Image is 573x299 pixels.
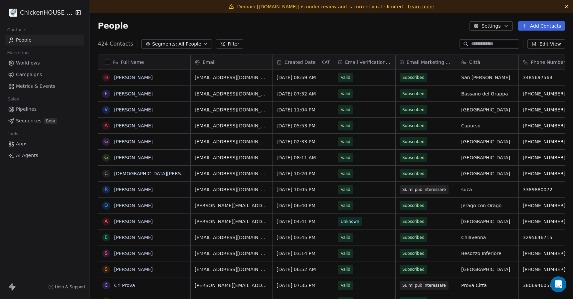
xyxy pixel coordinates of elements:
a: [PERSON_NAME] [114,123,153,128]
div: C [104,170,108,177]
span: Subscribed [402,234,425,241]
span: Chiavenna [461,234,514,241]
span: Marketing [4,48,32,58]
span: Valid [341,282,350,289]
div: Open Intercom Messenger [550,276,566,292]
a: Workflows [5,58,84,69]
span: Subscribed [402,90,425,97]
a: [PERSON_NAME] [114,155,153,160]
span: [DATE] 04:41 PM [277,218,330,225]
span: [GEOGRAPHIC_DATA] [461,170,514,177]
span: [GEOGRAPHIC_DATA] [461,266,514,273]
span: Subscribed [402,170,425,177]
span: [EMAIL_ADDRESS][DOMAIN_NAME] [195,170,268,177]
span: Created Date [285,59,315,66]
span: Pipelines [16,106,37,113]
button: Add Contacts [518,21,565,31]
span: Subscribed [402,250,425,257]
span: AI Agents [16,152,38,159]
a: People [5,35,84,46]
span: Domain [[DOMAIN_NAME]] is under review and is currently rate limited. [237,4,404,9]
span: Valid [341,234,350,241]
a: Cri Prova [114,283,135,288]
a: Metrics & Events [5,81,84,92]
span: Valid [341,122,350,129]
span: [DATE] 03:14 PM [277,250,330,257]
span: Sales [5,94,22,104]
span: [DATE] 08:59 AM [277,74,330,81]
div: D [104,74,108,81]
span: [GEOGRAPHIC_DATA] [461,218,514,225]
a: [PERSON_NAME] [114,107,153,112]
span: Email [203,59,216,66]
span: Jerago con Orago [461,202,514,209]
a: Pipelines [5,104,84,115]
div: F [105,90,107,97]
span: Subscribed [402,106,425,113]
span: [EMAIL_ADDRESS][DOMAIN_NAME] [195,74,268,81]
span: Valid [341,202,350,209]
span: Prova Città [461,282,514,289]
a: Apps [5,138,84,149]
span: 424 Contacts [98,40,133,48]
span: Subscribed [402,266,425,273]
span: [EMAIL_ADDRESS][DOMAIN_NAME] [195,250,268,257]
img: 4.jpg [9,9,17,17]
span: People [98,21,128,31]
div: E [105,234,108,241]
span: [PERSON_NAME][EMAIL_ADDRESS][DOMAIN_NAME] [195,282,268,289]
span: [PERSON_NAME][EMAIL_ADDRESS][DOMAIN_NAME] [195,202,268,209]
span: Email Verification Status [345,59,391,66]
div: Full Name [98,55,190,69]
span: Contacts [4,25,29,35]
span: Full Name [121,59,144,66]
a: [PERSON_NAME] [114,139,153,144]
div: D [104,202,108,209]
span: Workflows [16,60,40,67]
a: [DEMOGRAPHIC_DATA][PERSON_NAME] [114,171,206,176]
a: SequencesBeta [5,115,84,126]
span: [DATE] 05:53 PM [277,122,330,129]
span: [GEOGRAPHIC_DATA] [461,138,514,145]
a: AI Agents [5,150,84,161]
span: [DATE] 10:20 PM [277,170,330,177]
span: ChickenHOUSE sas [20,8,73,17]
span: Città [469,59,480,66]
a: [PERSON_NAME] [114,203,153,208]
span: [EMAIL_ADDRESS][DOMAIN_NAME] [195,90,268,97]
a: [PERSON_NAME] [114,251,153,256]
div: G [104,138,108,145]
span: Subscribed [402,202,425,209]
span: Capurso [461,122,514,129]
span: [EMAIL_ADDRESS][DOMAIN_NAME] [195,122,268,129]
span: [PERSON_NAME][EMAIL_ADDRESS][DOMAIN_NAME] [195,218,268,225]
span: Valid [341,186,350,193]
span: Subscribed [402,122,425,129]
span: [EMAIL_ADDRESS][DOMAIN_NAME] [195,138,268,145]
span: Apps [16,140,28,147]
span: Subscribed [402,154,425,161]
span: Valid [341,266,350,273]
span: [GEOGRAPHIC_DATA] [461,154,514,161]
span: Valid [341,138,350,145]
span: People [16,37,32,44]
span: [EMAIL_ADDRESS][DOMAIN_NAME] [195,154,268,161]
div: S [105,250,108,257]
span: [EMAIL_ADDRESS][DOMAIN_NAME] [195,186,268,193]
span: San [PERSON_NAME] [461,74,514,81]
span: Phone Number [531,59,565,66]
a: [PERSON_NAME] [114,187,153,192]
span: [EMAIL_ADDRESS][DOMAIN_NAME] [195,234,268,241]
div: V [104,106,108,113]
button: Settings [470,21,512,31]
button: Filter [216,39,244,49]
span: [DATE] 06:40 PM [277,202,330,209]
span: Metrics & Events [16,83,55,90]
span: Beta [44,118,57,124]
div: C [104,282,108,289]
span: suca [461,186,514,193]
span: Campaigns [16,71,42,78]
span: Unknown [341,218,359,225]
div: G [104,154,108,161]
span: Email Marketing Consent [407,59,453,66]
